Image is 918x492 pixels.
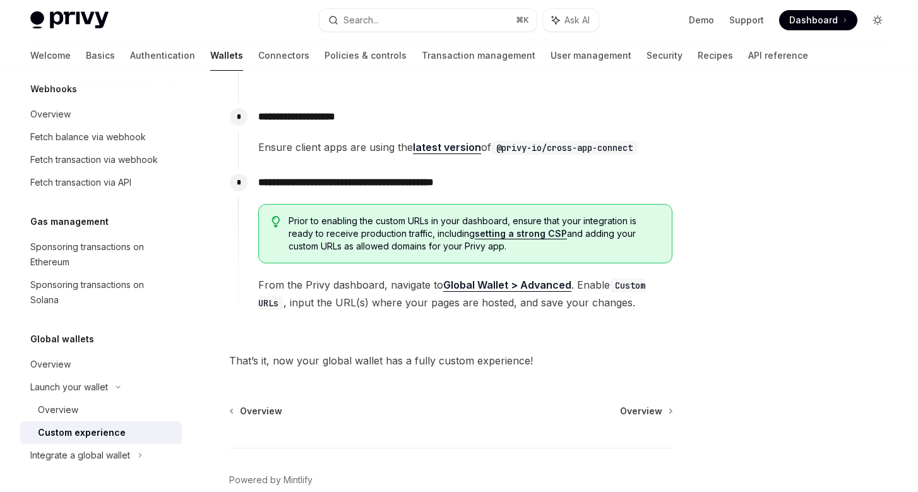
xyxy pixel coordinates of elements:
[240,405,282,417] span: Overview
[30,175,131,190] div: Fetch transaction via API
[20,103,182,126] a: Overview
[20,353,182,376] a: Overview
[30,332,94,347] h5: Global wallets
[551,40,631,71] a: User management
[491,141,638,155] code: @privy-io/cross-app-connect
[38,402,78,417] div: Overview
[30,239,174,270] div: Sponsoring transactions on Ethereum
[543,9,599,32] button: Ask AI
[30,129,146,145] div: Fetch balance via webhook
[30,214,109,229] h5: Gas management
[30,11,109,29] img: light logo
[620,405,672,417] a: Overview
[20,236,182,273] a: Sponsoring transactions on Ethereum
[20,148,182,171] a: Fetch transaction via webhook
[325,40,407,71] a: Policies & controls
[443,279,571,292] a: Global Wallet > Advanced
[210,40,243,71] a: Wallets
[258,138,672,156] span: Ensure client apps are using the of
[30,380,108,395] div: Launch your wallet
[289,215,659,253] span: Prior to enabling the custom URLs in your dashboard, ensure that your integration is ready to rec...
[789,14,838,27] span: Dashboard
[867,10,888,30] button: Toggle dark mode
[516,15,529,25] span: ⌘ K
[30,107,71,122] div: Overview
[20,171,182,194] a: Fetch transaction via API
[229,352,673,369] span: That’s it, now your global wallet has a fully custom experience!
[30,152,158,167] div: Fetch transaction via webhook
[86,40,115,71] a: Basics
[443,279,571,291] strong: Global Wallet > Advanced
[319,9,537,32] button: Search...⌘K
[422,40,535,71] a: Transaction management
[748,40,808,71] a: API reference
[20,399,182,421] a: Overview
[30,357,71,372] div: Overview
[343,13,379,28] div: Search...
[258,276,672,311] span: From the Privy dashboard, navigate to . Enable , input the URL(s) where your pages are hosted, an...
[20,273,182,311] a: Sponsoring transactions on Solana
[30,40,71,71] a: Welcome
[698,40,733,71] a: Recipes
[230,405,282,417] a: Overview
[564,14,590,27] span: Ask AI
[258,40,309,71] a: Connectors
[647,40,683,71] a: Security
[229,474,313,486] a: Powered by Mintlify
[20,126,182,148] a: Fetch balance via webhook
[30,277,174,308] div: Sponsoring transactions on Solana
[130,40,195,71] a: Authentication
[779,10,857,30] a: Dashboard
[475,228,567,239] a: setting a strong CSP
[620,405,662,417] span: Overview
[271,216,280,227] svg: Tip
[689,14,714,27] a: Demo
[38,425,126,440] div: Custom experience
[20,421,182,444] a: Custom experience
[413,141,481,154] a: latest version
[729,14,764,27] a: Support
[30,448,130,463] div: Integrate a global wallet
